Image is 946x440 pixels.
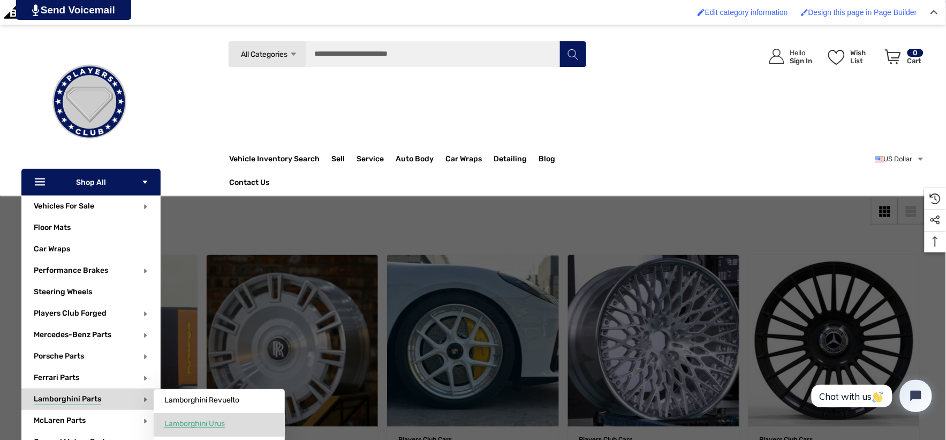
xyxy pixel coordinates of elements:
[34,238,161,260] a: Car Wraps
[21,169,161,196] p: Shop All
[164,419,225,429] span: Lamborghini Urus
[885,49,901,64] svg: Review Your Cart
[357,148,396,170] a: Service
[396,148,446,170] a: Auto Body
[800,371,941,421] iframe: Tidio Chat
[907,49,924,57] p: 0
[790,57,813,65] p: Sign In
[34,266,108,278] span: Performance Brakes
[823,38,880,75] a: Wish List Wish List
[34,287,92,299] span: Steering Wheels
[34,373,79,385] span: Ferrari Parts
[34,352,84,361] a: Porsche Parts
[34,223,71,235] span: Floor Mats
[796,3,922,22] a: Design this page in Page Builder
[34,309,107,318] a: Players Club Forged
[494,154,527,166] span: Detailing
[34,202,94,211] a: Vehicles For Sale
[446,154,482,166] span: Car Wraps
[692,3,793,22] a: Edit category information
[769,49,784,64] svg: Icon User Account
[930,193,941,204] svg: Recently Viewed
[230,154,320,166] a: Vehicle Inventory Search
[33,176,49,189] svg: Icon Line
[34,244,70,256] span: Car Wraps
[357,154,384,166] span: Service
[34,266,108,275] a: Performance Brakes
[34,394,101,404] a: Lamborghini Parts
[757,38,818,75] a: Sign in
[34,373,79,382] a: Ferrari Parts
[34,416,86,425] a: McLaren Parts
[36,48,143,155] img: Players Club | Cars For Sale
[494,148,539,170] a: Detailing
[32,4,39,16] img: PjwhLS0gR2VuZXJhdG9yOiBHcmF2aXQuaW8gLS0+PHN2ZyB4bWxucz0iaHR0cDovL3d3dy53My5vcmcvMjAwMC9zdmciIHhtb...
[141,178,149,186] svg: Icon Arrow Down
[446,148,494,170] a: Car Wraps
[559,41,586,68] button: Search
[880,38,925,80] a: Cart with 0 items
[332,154,345,166] span: Sell
[539,154,556,166] a: Blog
[930,215,941,226] svg: Social Media
[790,49,813,57] p: Hello
[34,352,84,363] span: Porsche Parts
[34,202,94,213] span: Vehicles For Sale
[332,148,357,170] a: Sell
[34,309,107,320] span: Players Club Forged
[34,416,86,428] span: McLaren Parts
[34,217,161,238] a: Floor Mats
[851,49,879,65] p: Wish List
[925,236,946,247] svg: Top
[230,178,270,190] a: Contact Us
[164,396,239,405] span: Lamborghini Revuelto
[907,57,924,65] p: Cart
[705,8,788,17] span: Edit category information
[396,154,434,166] span: Auto Body
[241,50,287,59] span: All Categories
[290,50,298,58] svg: Icon Arrow Down
[228,41,306,68] a: All Categories Icon Arrow Down Icon Arrow Up
[808,8,917,17] span: Design this page in Page Builder
[828,50,845,65] svg: Wish List
[34,394,101,406] span: Lamborghini Parts
[34,330,111,339] a: Mercedes-Benz Parts
[875,148,925,170] a: USD
[34,281,161,303] a: Steering Wheels
[34,330,111,342] span: Mercedes-Benz Parts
